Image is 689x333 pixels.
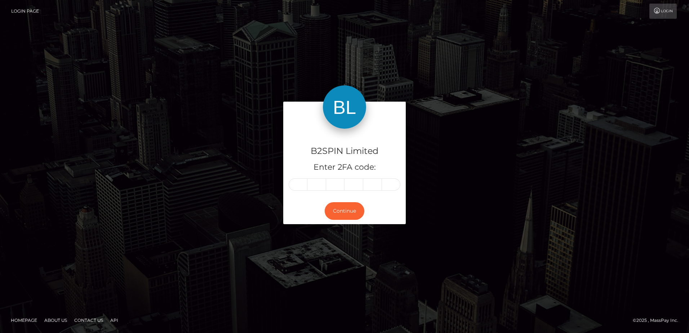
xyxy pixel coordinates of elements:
[323,85,366,129] img: B2SPIN Limited
[41,315,70,326] a: About Us
[107,315,121,326] a: API
[633,316,684,324] div: © 2025 , MassPay Inc.
[325,202,364,220] button: Continue
[8,315,40,326] a: Homepage
[289,162,400,173] h5: Enter 2FA code:
[11,4,39,19] a: Login Page
[71,315,106,326] a: Contact Us
[289,145,400,157] h4: B2SPIN Limited
[649,4,677,19] a: Login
